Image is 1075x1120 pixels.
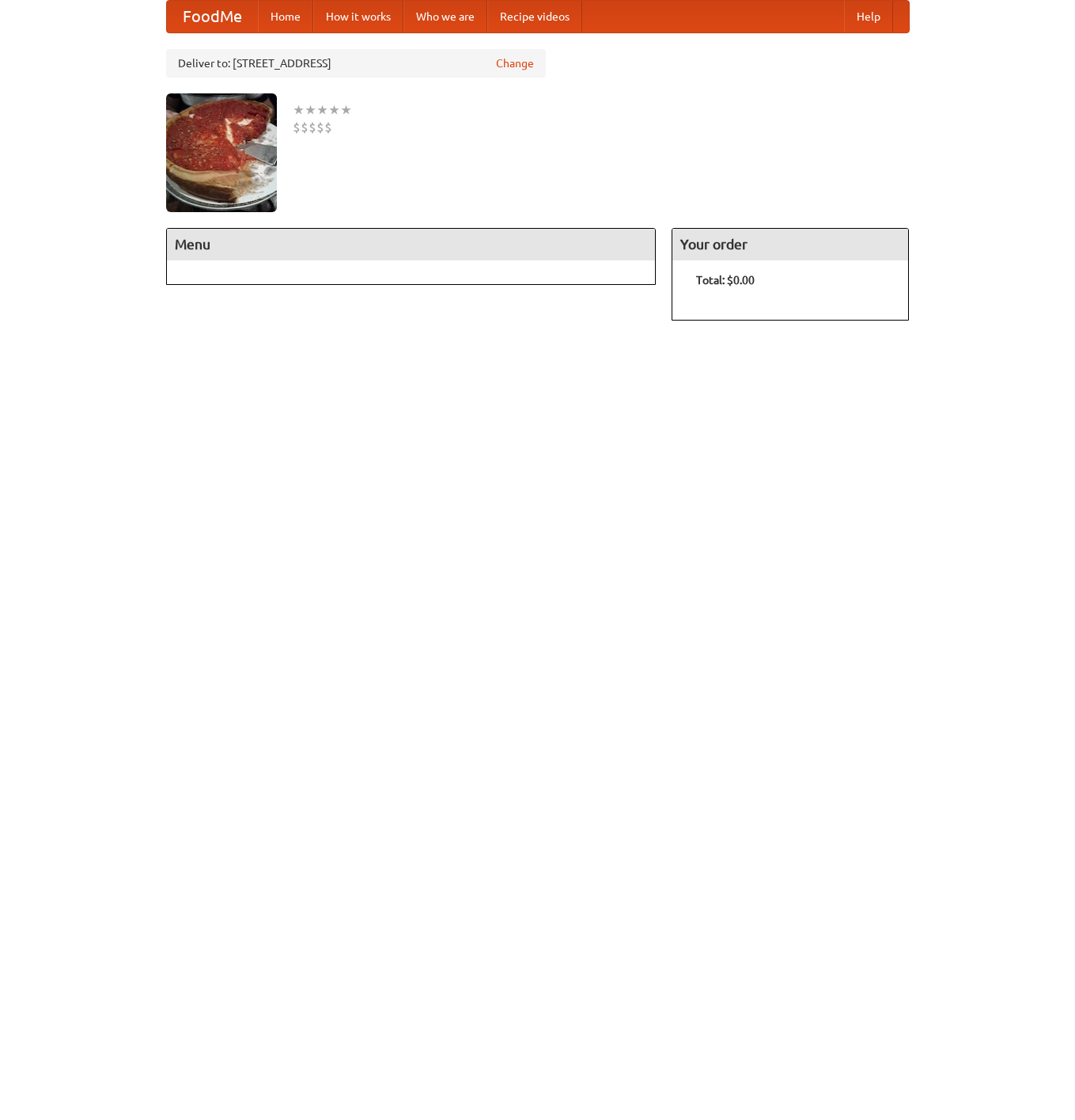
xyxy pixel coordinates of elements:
li: ★ [293,101,305,119]
h4: Your order [672,229,908,260]
li: $ [316,119,324,136]
b: Total: $0.00 [696,274,755,287]
h4: Menu [167,229,656,260]
a: Change [496,55,534,71]
a: How it works [313,1,403,32]
li: ★ [328,101,340,119]
li: ★ [340,101,352,119]
li: $ [293,119,301,136]
li: $ [308,119,316,136]
a: Who we are [403,1,487,32]
li: $ [301,119,308,136]
li: ★ [316,101,328,119]
a: Home [258,1,313,32]
li: ★ [305,101,316,119]
a: Recipe videos [487,1,582,32]
li: $ [324,119,332,136]
a: FoodMe [167,1,258,32]
a: Help [844,1,893,32]
img: angular.jpg [166,93,277,212]
div: Deliver to: [STREET_ADDRESS] [166,49,546,78]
